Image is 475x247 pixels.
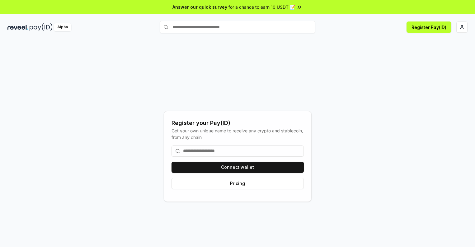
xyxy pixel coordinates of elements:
div: Get your own unique name to receive any crypto and stablecoin, from any chain [172,127,304,140]
button: Connect wallet [172,162,304,173]
button: Register Pay(ID) [407,21,451,33]
span: Answer our quick survey [172,4,227,10]
button: Pricing [172,178,304,189]
span: for a chance to earn 10 USDT 📝 [228,4,295,10]
img: reveel_dark [7,23,28,31]
div: Register your Pay(ID) [172,119,304,127]
img: pay_id [30,23,53,31]
div: Alpha [54,23,71,31]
